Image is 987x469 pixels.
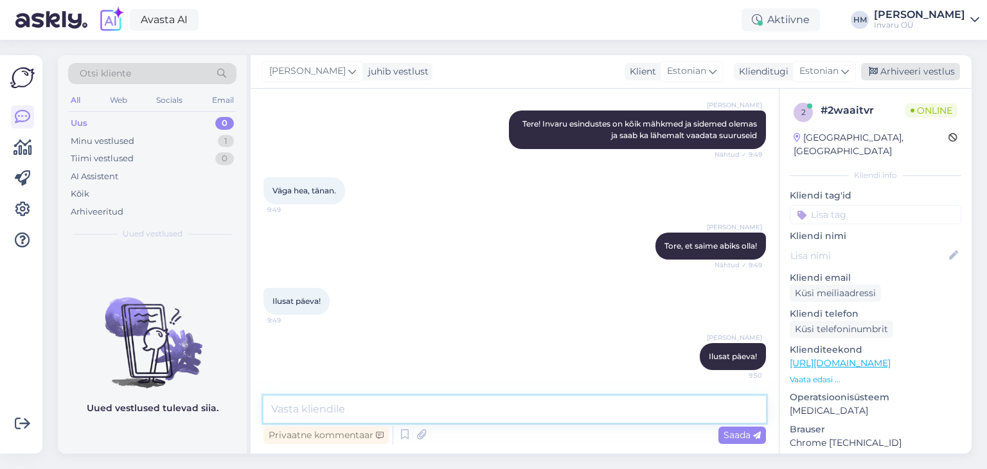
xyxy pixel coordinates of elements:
div: 0 [215,152,234,165]
span: 9:49 [267,315,316,325]
span: [PERSON_NAME] [707,333,762,342]
span: 9:50 [714,371,762,380]
div: All [68,92,83,109]
div: # 2waaitvr [821,103,905,118]
span: [PERSON_NAME] [269,64,346,78]
span: 9:49 [267,205,316,215]
p: Chrome [TECHNICAL_ID] [790,436,961,450]
p: Brauser [790,423,961,436]
div: Arhiveeri vestlus [861,63,960,80]
p: Uued vestlused tulevad siia. [87,402,218,415]
span: Ilusat päeva! [709,351,757,361]
div: Aktiivne [742,8,820,31]
a: Avasta AI [130,9,199,31]
span: Estonian [799,64,839,78]
span: Väga hea, tänan. [272,186,336,195]
span: Estonian [667,64,706,78]
a: [URL][DOMAIN_NAME] [790,357,891,369]
div: Küsi meiliaadressi [790,285,881,302]
div: [PERSON_NAME] [874,10,965,20]
span: Online [905,103,957,118]
div: Privaatne kommentaar [263,427,389,444]
div: Tiimi vestlused [71,152,134,165]
span: Nähtud ✓ 9:49 [714,260,762,270]
div: AI Assistent [71,170,118,183]
span: [PERSON_NAME] [707,222,762,232]
p: Operatsioonisüsteem [790,391,961,404]
div: Invaru OÜ [874,20,965,30]
a: [PERSON_NAME]Invaru OÜ [874,10,979,30]
div: [GEOGRAPHIC_DATA], [GEOGRAPHIC_DATA] [794,131,948,158]
span: Tore, et saime abiks olla! [664,241,757,251]
input: Lisa nimi [790,249,947,263]
div: Kliendi info [790,170,961,181]
p: [MEDICAL_DATA] [790,404,961,418]
span: Nähtud ✓ 9:49 [714,150,762,159]
div: Minu vestlused [71,135,134,148]
div: Email [209,92,236,109]
span: Tere! Invaru esindustes on kõik mähkmed ja sidemed olemas ja saab ka lähemalt vaadata suuruseid [522,119,759,140]
div: Klient [625,65,656,78]
p: Kliendi tag'id [790,189,961,202]
img: No chats [58,274,247,390]
p: Kliendi telefon [790,307,961,321]
div: juhib vestlust [363,65,429,78]
div: Kõik [71,188,89,200]
div: 0 [215,117,234,130]
div: Klienditugi [734,65,788,78]
span: Otsi kliente [80,67,131,80]
img: Askly Logo [10,66,35,90]
input: Lisa tag [790,205,961,224]
img: explore-ai [98,6,125,33]
p: Vaata edasi ... [790,374,961,385]
div: 1 [218,135,234,148]
span: Uued vestlused [123,228,182,240]
p: Klienditeekond [790,343,961,357]
div: Küsi telefoninumbrit [790,321,893,338]
div: HM [851,11,869,29]
div: Uus [71,117,87,130]
div: Web [107,92,130,109]
span: Saada [724,429,761,441]
p: Kliendi nimi [790,229,961,243]
span: [PERSON_NAME] [707,100,762,110]
div: Arhiveeritud [71,206,123,218]
div: Socials [154,92,185,109]
span: 2 [801,107,806,117]
p: Kliendi email [790,271,961,285]
span: Ilusat päeva! [272,296,321,306]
